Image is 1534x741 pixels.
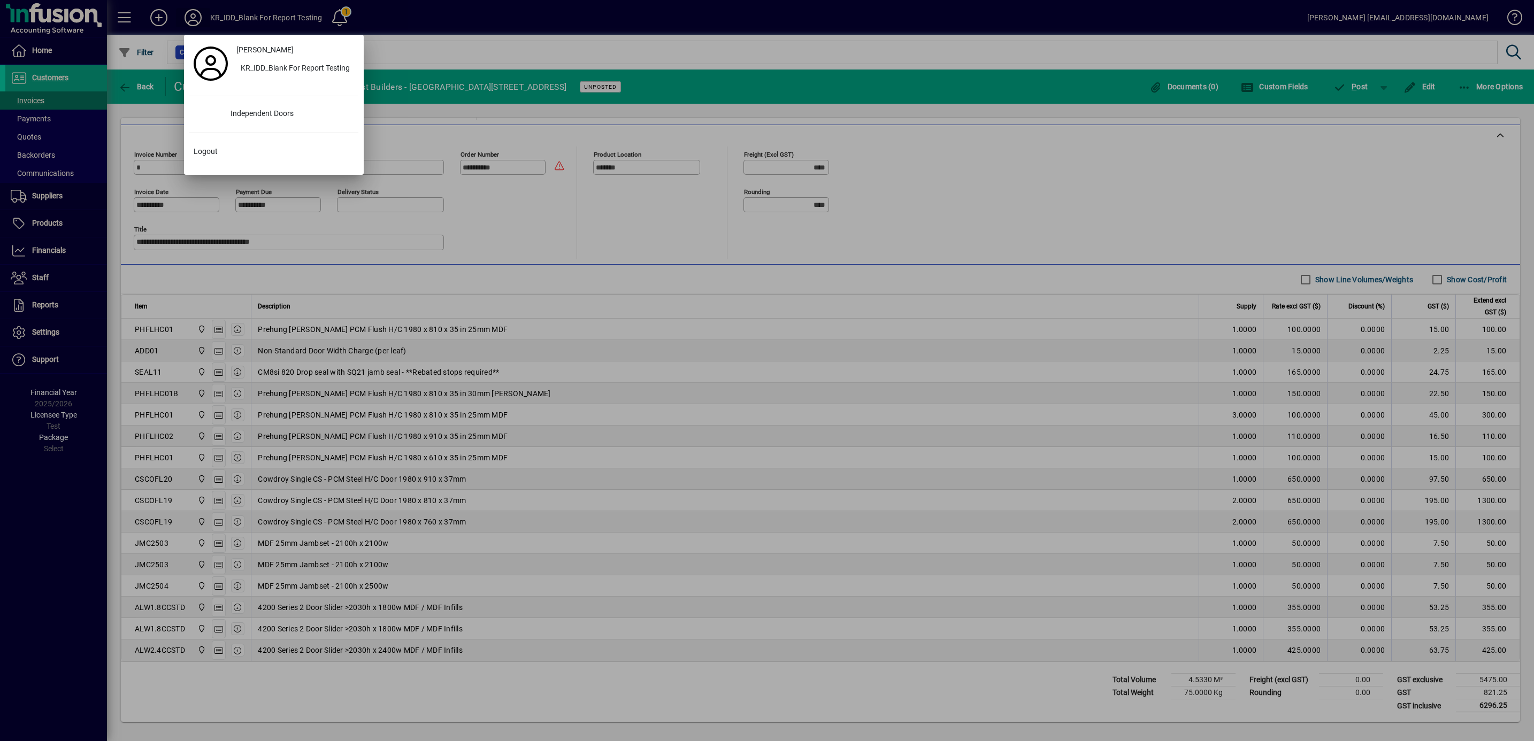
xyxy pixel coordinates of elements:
[232,40,358,59] a: [PERSON_NAME]
[189,54,232,73] a: Profile
[189,105,358,124] button: Independent Doors
[236,44,294,56] span: [PERSON_NAME]
[194,146,218,157] span: Logout
[232,59,358,79] button: KR_IDD_Blank For Report Testing
[222,105,358,124] div: Independent Doors
[189,142,358,161] button: Logout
